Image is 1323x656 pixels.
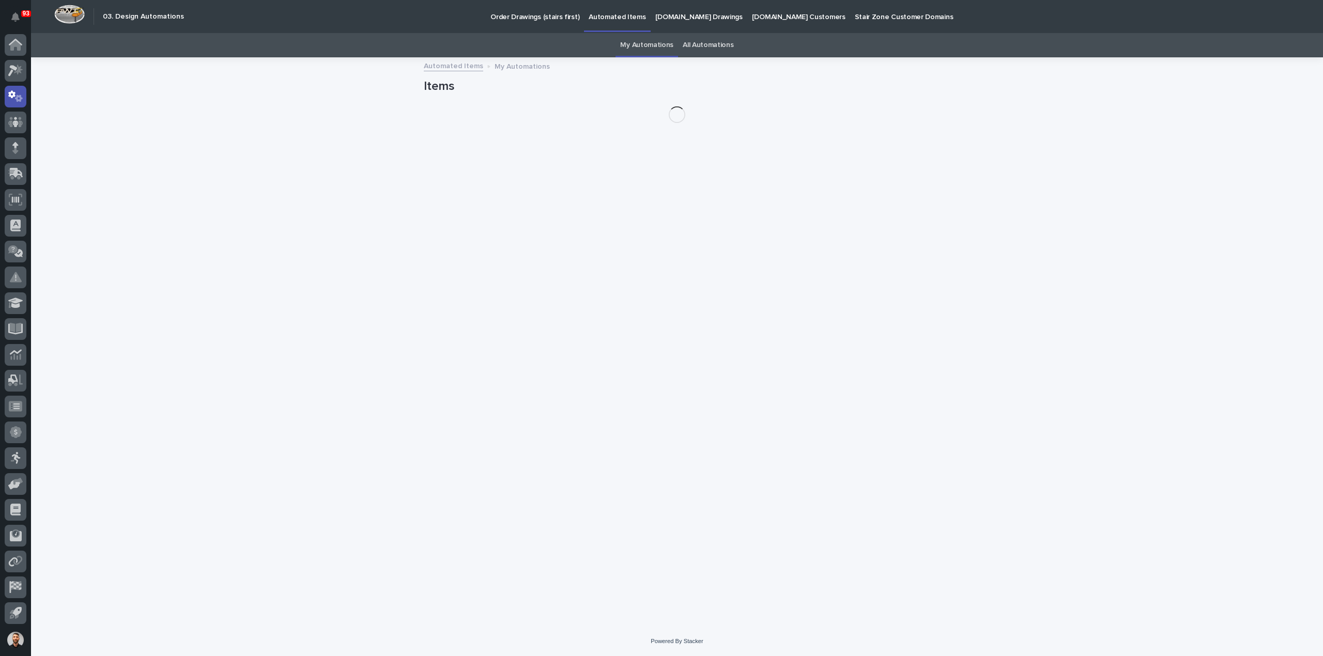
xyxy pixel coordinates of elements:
[495,60,550,71] p: My Automations
[683,33,733,57] a: All Automations
[651,638,703,644] a: Powered By Stacker
[23,10,29,17] p: 93
[424,59,483,71] a: Automated Items
[620,33,673,57] a: My Automations
[424,79,930,94] h1: Items
[13,12,26,29] div: Notifications93
[54,5,85,24] img: Workspace Logo
[5,629,26,651] button: users-avatar
[5,6,26,28] button: Notifications
[103,12,184,21] h2: 03. Design Automations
